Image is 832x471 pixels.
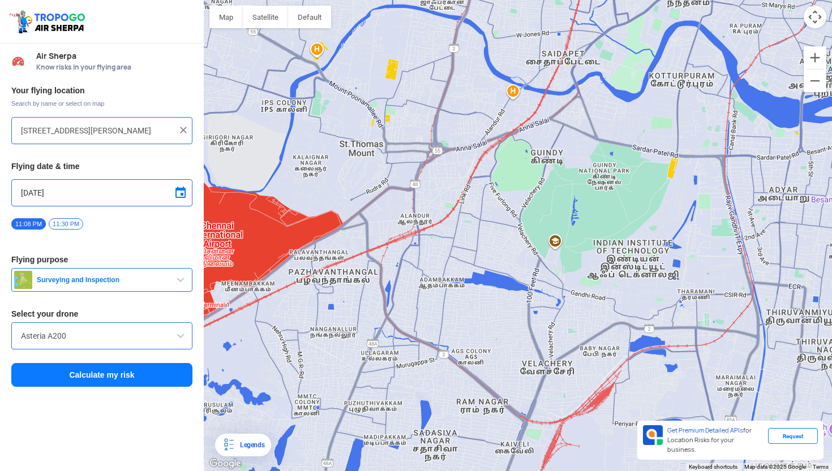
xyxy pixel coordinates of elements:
[207,456,244,471] a: Open this area in Google Maps (opens a new window)
[804,6,826,28] button: Map camera controls
[11,256,192,263] h3: Flying purpose
[11,268,192,292] button: Surveying and Inspection
[243,6,288,28] button: Show satellite imagery
[207,456,244,471] img: Google
[21,124,174,137] input: Search your flying location
[11,54,25,68] img: Risk Scores
[804,70,826,92] button: Zoom out
[21,186,183,200] input: Select Date
[11,162,192,170] h3: Flying date & time
[11,87,192,94] h3: Your flying location
[49,218,83,230] span: 11:30 PM
[11,310,192,318] h3: Select your drone
[643,425,663,445] img: Premium APIs
[36,63,192,72] span: Know risks in your flying area
[178,124,189,136] img: ic_close.png
[11,218,46,230] span: 11:08 PM
[804,46,826,69] button: Zoom in
[21,329,183,343] input: Search by name or Brand
[11,99,192,108] span: Search by name or select on map
[689,463,737,471] button: Keyboard shortcuts
[768,428,818,444] div: Request
[222,438,235,452] img: Legends
[209,6,243,28] button: Show street map
[11,363,192,387] button: Calculate my risk
[744,464,806,470] span: Map data ©2025 Google
[36,51,192,61] span: Air Sherpa
[32,275,174,284] span: Surveying and Inspection
[667,426,743,434] span: Get Premium Detailed APIs
[663,425,768,455] div: for Location Risks for your business.
[235,438,264,452] div: Legends
[813,464,829,470] a: Terms
[14,271,32,289] img: survey.png
[8,8,89,34] img: ic_tgdronemaps.svg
